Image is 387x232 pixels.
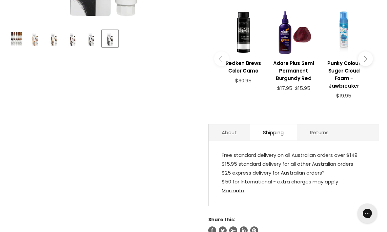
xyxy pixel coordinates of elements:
[336,92,351,99] span: $19.95
[8,30,25,47] button: Jerome Russell Root Color Wand
[102,31,118,46] img: Jerome Russell Root Color Wand
[27,30,44,47] button: Jerome Russell Root Color Wand
[272,54,315,85] a: View product:Adore Plus Semi Permanent Burgundy Red
[272,59,315,82] h3: Adore Plus Semi Permanent Burgundy Red
[46,31,62,46] img: Jerome Russell Root Color Wand
[28,31,43,46] img: Jerome Russell Root Color Wand
[9,32,24,46] img: Jerome Russell Root Color Wand
[209,124,250,140] a: About
[208,216,235,223] span: Share this:
[84,31,99,46] img: Jerome Russell Root Color Wand
[322,59,366,90] h3: Punky Colour Sugar Cloud Foam - Jawbreaker
[222,151,366,196] p: Free standard delivery on all Australian orders over $149 $15.95 standard delivery for all other ...
[235,77,252,84] span: $30.95
[297,124,342,140] a: Returns
[83,30,100,47] button: Jerome Russell Root Color Wand
[46,30,62,47] button: Jerome Russell Root Color Wand
[102,30,118,47] button: Jerome Russell Root Color Wand
[7,28,200,47] div: Product thumbnails
[250,124,297,140] a: Shipping
[354,201,380,225] iframe: Gorgias live chat messenger
[322,54,366,93] a: View product:Punky Colour Sugar Cloud Foam - Jawbreaker
[277,85,292,92] span: $17.95
[221,54,265,78] a: View product:Redken Brews Color Camo
[221,59,265,74] h3: Redken Brews Color Camo
[64,30,81,47] button: Jerome Russell Root Color Wand
[65,31,80,46] img: Jerome Russell Root Color Wand
[295,85,310,92] span: $15.95
[222,187,244,194] a: More info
